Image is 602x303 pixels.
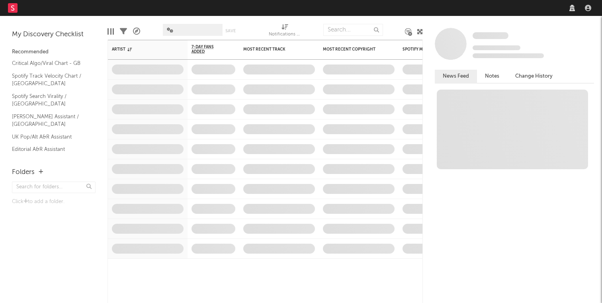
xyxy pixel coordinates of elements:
[473,45,520,50] span: Tracking Since: [DATE]
[12,92,88,108] a: Spotify Search Virality / [GEOGRAPHIC_DATA]
[12,72,88,88] a: Spotify Track Velocity Chart / [GEOGRAPHIC_DATA]
[323,24,383,36] input: Search...
[12,133,88,141] a: UK Pop/Alt A&R Assistant
[477,70,507,83] button: Notes
[243,47,303,52] div: Most Recent Track
[12,112,88,129] a: [PERSON_NAME] Assistant / [GEOGRAPHIC_DATA]
[107,20,114,43] div: Edit Columns
[269,30,301,39] div: Notifications (Artist)
[112,47,172,52] div: Artist
[12,168,35,177] div: Folders
[435,70,477,83] button: News Feed
[120,20,127,43] div: Filters
[323,47,383,52] div: Most Recent Copyright
[133,20,140,43] div: A&R Pipeline
[403,47,462,52] div: Spotify Monthly Listeners
[473,32,508,40] a: Some Artist
[12,47,96,57] div: Recommended
[12,59,88,68] a: Critical Algo/Viral Chart - GB
[12,182,96,193] input: Search for folders...
[507,70,561,83] button: Change History
[192,45,223,54] span: 7-Day Fans Added
[473,53,544,58] span: 0 fans last week
[12,145,88,161] a: Editorial A&R Assistant ([GEOGRAPHIC_DATA])
[225,29,236,33] button: Save
[269,20,301,43] div: Notifications (Artist)
[473,32,508,39] span: Some Artist
[12,197,96,207] div: Click to add a folder.
[12,30,96,39] div: My Discovery Checklist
